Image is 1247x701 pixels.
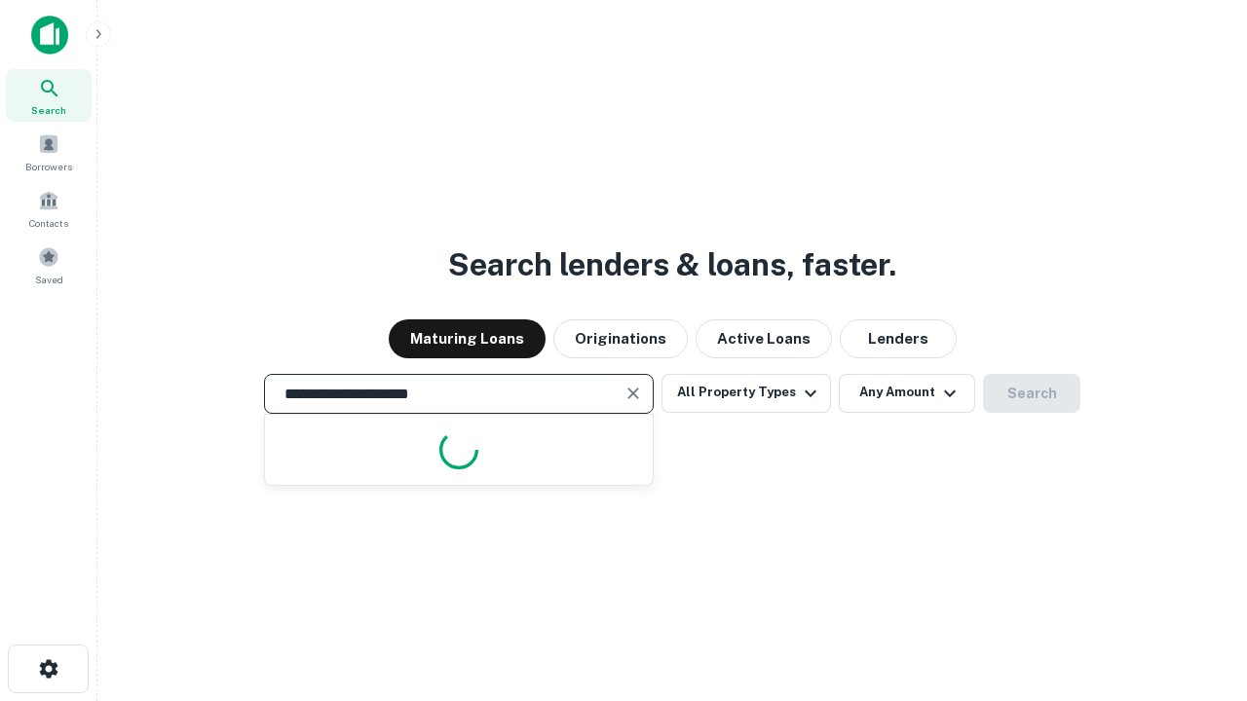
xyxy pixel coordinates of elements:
[448,241,896,288] h3: Search lenders & loans, faster.
[1150,545,1247,639] iframe: Chat Widget
[29,215,68,231] span: Contacts
[31,102,66,118] span: Search
[35,272,63,287] span: Saved
[620,380,647,407] button: Clear
[389,319,546,358] button: Maturing Loans
[31,16,68,55] img: capitalize-icon.png
[553,319,688,358] button: Originations
[6,69,92,122] a: Search
[696,319,832,358] button: Active Loans
[840,319,957,358] button: Lenders
[6,239,92,291] a: Saved
[661,374,831,413] button: All Property Types
[6,182,92,235] a: Contacts
[839,374,975,413] button: Any Amount
[25,159,72,174] span: Borrowers
[6,126,92,178] a: Borrowers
